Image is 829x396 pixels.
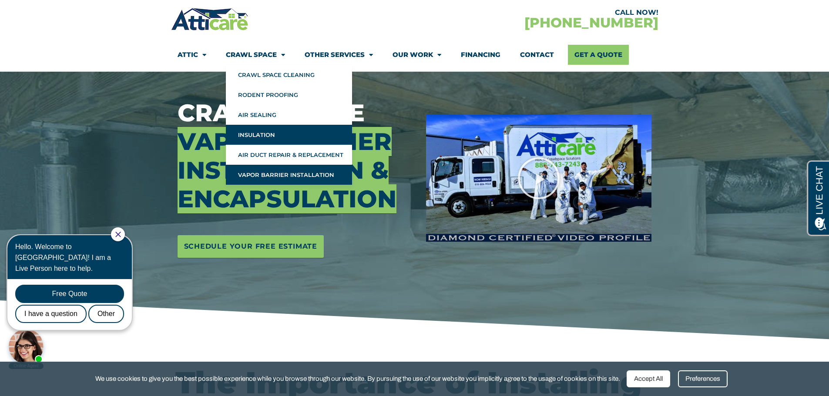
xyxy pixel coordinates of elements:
[627,370,670,387] div: Accept All
[4,226,144,370] iframe: Chat Invitation
[461,45,500,65] a: Financing
[184,240,318,253] span: Schedule Your Free Estimate
[226,45,285,65] a: Crawl Space
[226,105,352,125] a: Air Sealing
[517,156,560,200] div: Play Video
[678,370,728,387] div: Preferences
[226,85,352,105] a: Rodent Proofing
[393,45,441,65] a: Our Work
[178,99,413,213] h3: Crawl Space
[178,45,652,65] nav: Menu
[178,45,206,65] a: Attic
[95,373,620,384] span: We use cookies to give you the best possible experience while you browse through our website. By ...
[226,165,352,185] a: Vapor Barrier Installation
[178,235,324,258] a: Schedule Your Free Estimate
[305,45,373,65] a: Other Services
[226,125,352,145] a: Insulation
[568,45,629,65] a: Get A Quote
[415,9,658,16] div: CALL NOW!
[226,65,352,185] ul: Crawl Space
[226,65,352,85] a: Crawl Space Cleaning
[21,7,70,18] span: Opens a chat window
[178,127,396,213] span: Vapor Barrier Installation & Encapsulation
[520,45,554,65] a: Contact
[226,145,352,165] a: Air Duct Repair & Replacement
